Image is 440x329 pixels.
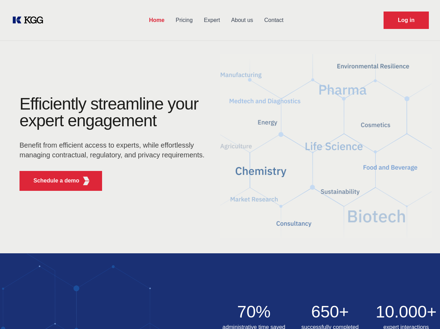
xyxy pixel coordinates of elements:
a: Expert [198,11,225,29]
img: KGG Fifth Element RED [220,45,432,246]
a: Request Demo [384,12,429,29]
a: Contact [259,11,289,29]
button: Schedule a demoKGG Fifth Element RED [20,171,102,191]
h2: 70% [220,304,288,320]
h1: Efficiently streamline your expert engagement [20,96,209,129]
h2: 650+ [296,304,364,320]
p: Schedule a demo [33,177,79,185]
a: Pricing [170,11,198,29]
a: Home [144,11,170,29]
a: KOL Knowledge Platform: Talk to Key External Experts (KEE) [11,15,49,26]
img: KGG Fifth Element RED [82,177,91,185]
a: About us [225,11,258,29]
p: Benefit from efficient access to experts, while effortlessly managing contractual, regulatory, an... [20,140,209,160]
